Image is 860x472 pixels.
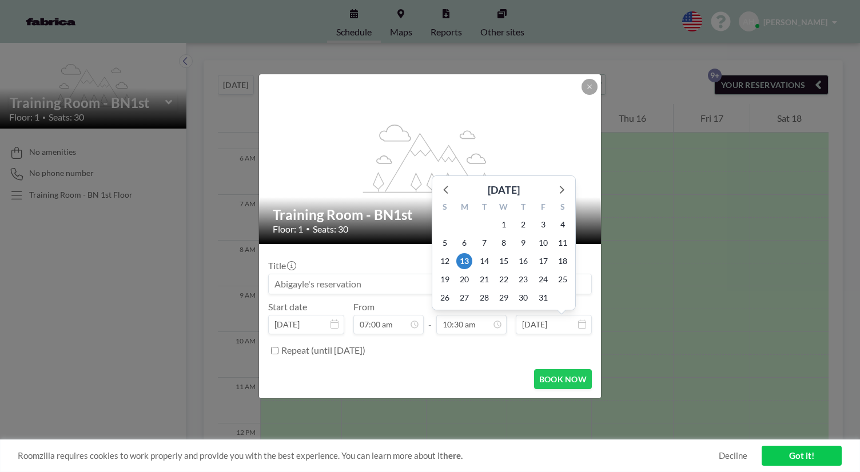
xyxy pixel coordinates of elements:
[313,223,348,235] span: Seats: 30
[443,450,463,461] a: here.
[496,217,512,233] span: Wednesday, October 1, 2025
[476,235,492,251] span: Tuesday, October 7, 2025
[428,305,432,330] span: -
[515,253,531,269] span: Thursday, October 16, 2025
[18,450,719,461] span: Roomzilla requires cookies to work properly and provide you with the best experience. You can lea...
[268,260,295,271] label: Title
[535,217,551,233] span: Friday, October 3, 2025
[456,235,472,251] span: Monday, October 6, 2025
[496,253,512,269] span: Wednesday, October 15, 2025
[496,271,512,287] span: Wednesday, October 22, 2025
[456,290,472,306] span: Monday, October 27, 2025
[535,253,551,269] span: Friday, October 17, 2025
[456,271,472,287] span: Monday, October 20, 2025
[437,290,453,306] span: Sunday, October 26, 2025
[363,123,498,192] g: flex-grow: 1.2;
[306,225,310,233] span: •
[269,274,591,294] input: Abigayle's reservation
[496,235,512,251] span: Wednesday, October 8, 2025
[555,271,571,287] span: Saturday, October 25, 2025
[553,201,572,215] div: S
[555,217,571,233] span: Saturday, October 4, 2025
[273,206,588,223] h2: Training Room - BN1st
[534,369,592,389] button: BOOK NOW
[455,201,474,215] div: M
[353,301,375,313] label: From
[435,201,455,215] div: S
[535,290,551,306] span: Friday, October 31, 2025
[515,271,531,287] span: Thursday, October 23, 2025
[437,271,453,287] span: Sunday, October 19, 2025
[268,301,307,313] label: Start date
[535,235,551,251] span: Friday, October 10, 2025
[515,290,531,306] span: Thursday, October 30, 2025
[476,271,492,287] span: Tuesday, October 21, 2025
[533,201,552,215] div: F
[762,446,842,466] a: Got it!
[555,235,571,251] span: Saturday, October 11, 2025
[535,271,551,287] span: Friday, October 24, 2025
[719,450,747,461] a: Decline
[475,201,494,215] div: T
[476,253,492,269] span: Tuesday, October 14, 2025
[515,235,531,251] span: Thursday, October 9, 2025
[513,201,533,215] div: T
[273,223,303,235] span: Floor: 1
[456,253,472,269] span: Monday, October 13, 2025
[515,217,531,233] span: Thursday, October 2, 2025
[437,235,453,251] span: Sunday, October 5, 2025
[496,290,512,306] span: Wednesday, October 29, 2025
[494,201,513,215] div: W
[555,253,571,269] span: Saturday, October 18, 2025
[488,182,520,198] div: [DATE]
[281,345,365,356] label: Repeat (until [DATE])
[476,290,492,306] span: Tuesday, October 28, 2025
[437,253,453,269] span: Sunday, October 12, 2025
